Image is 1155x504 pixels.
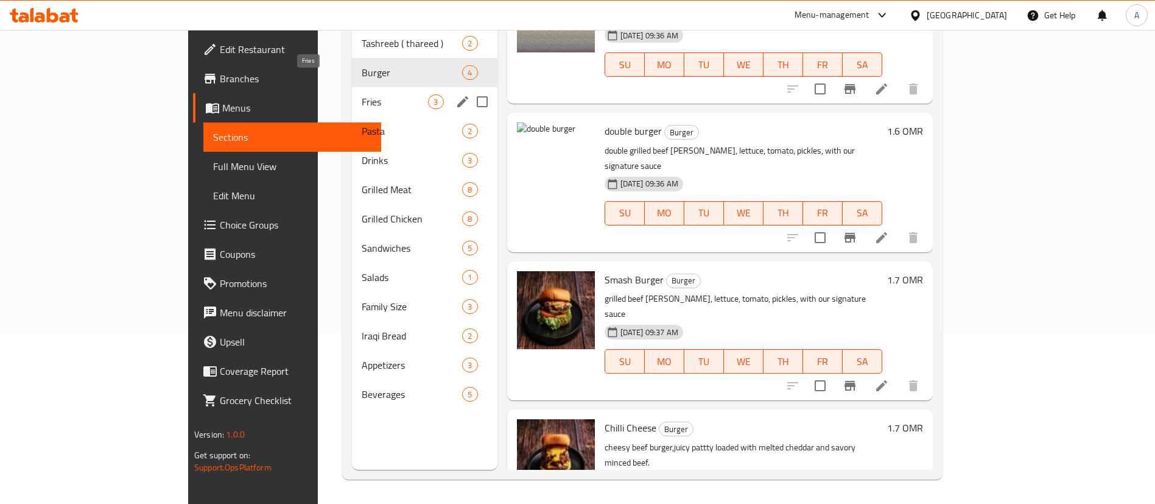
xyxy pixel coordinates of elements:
div: Appetizers [362,358,462,372]
div: [GEOGRAPHIC_DATA] [927,9,1007,22]
span: Choice Groups [220,218,371,232]
span: 5 [463,243,477,254]
button: WE [724,52,764,77]
div: items [462,241,477,255]
a: Sections [203,122,381,152]
div: Grilled Chicken8 [352,204,497,233]
span: 1 [463,272,477,283]
span: SU [610,56,640,74]
img: Chilli Cheese [517,419,595,497]
h6: 1.7 OMR [887,419,923,436]
span: 5 [463,389,477,400]
a: Coupons [193,240,381,269]
span: Full Menu View [213,159,371,174]
button: Branch-specific-item [835,74,865,104]
button: SA [843,349,882,374]
span: Select to update [807,76,833,102]
span: MO [650,56,679,74]
button: FR [803,349,843,374]
p: cheesy beef burger,juicy pattty loaded with melted cheddar and savory minced beef. [605,440,882,470]
span: SA [848,56,877,74]
a: Full Menu View [203,152,381,181]
span: Coverage Report [220,364,371,378]
div: Burger [659,422,693,436]
span: Coupons [220,247,371,261]
a: Choice Groups [193,210,381,240]
span: Grilled Chicken [362,211,462,226]
a: Edit menu item [874,82,889,96]
div: Appetizers3 [352,350,497,380]
span: SA [848,204,877,222]
span: double burger [605,122,662,140]
span: 2 [463,126,477,137]
button: delete [899,371,928,400]
button: edit [454,93,472,111]
button: WE [724,349,764,374]
a: Edit Menu [203,181,381,210]
h6: 1.6 OMR [887,122,923,140]
span: SA [848,353,877,371]
span: Select to update [807,373,833,399]
span: Get support on: [194,447,250,463]
span: TU [689,204,719,222]
div: Menu-management [795,8,869,23]
div: items [462,387,477,402]
div: Grilled Meat8 [352,175,497,204]
span: 3 [463,301,477,313]
button: TU [684,52,724,77]
div: items [428,94,443,109]
a: Grocery Checklist [193,386,381,415]
span: Grocery Checklist [220,393,371,408]
div: items [462,270,477,285]
span: 4 [463,67,477,79]
button: TH [764,52,803,77]
span: Burger [667,274,700,288]
span: Family Size [362,299,462,314]
div: items [462,124,477,138]
button: MO [645,52,684,77]
span: WE [729,56,759,74]
div: Beverages [362,387,462,402]
span: TU [689,353,719,371]
div: Tashreeb ( thareed )2 [352,29,497,58]
button: TH [764,349,803,374]
span: Burger [362,65,462,80]
div: Iraqi Bread2 [352,321,497,350]
span: FR [808,204,838,222]
button: Branch-specific-item [835,223,865,252]
span: SU [610,204,640,222]
p: double grilled beef [PERSON_NAME], lettuce, tomato, pickles, with our signature sauce [605,143,882,174]
a: Menus [193,93,381,122]
span: Version: [194,427,224,442]
span: Tashreeb ( thareed ) [362,36,462,51]
button: SU [605,349,645,374]
a: Upsell [193,327,381,357]
div: Burger4 [352,58,497,87]
span: WE [729,353,759,371]
span: 8 [463,213,477,225]
div: items [462,36,477,51]
span: Fries [362,94,428,109]
button: MO [645,349,684,374]
button: MO [645,201,684,225]
a: Edit menu item [874,378,889,393]
span: Grilled Meat [362,182,462,197]
span: Smash Burger [605,271,664,289]
h6: 1.7 OMR [887,271,923,288]
button: FR [803,201,843,225]
span: TH [768,56,798,74]
span: Select to update [807,225,833,250]
span: 3 [463,360,477,371]
div: Salads1 [352,263,497,292]
a: Edit Restaurant [193,35,381,64]
button: delete [899,74,928,104]
button: FR [803,52,843,77]
div: Beverages5 [352,380,497,409]
img: Smash Burger [517,271,595,349]
div: items [462,153,477,168]
button: TH [764,201,803,225]
div: Fries3edit [352,87,497,116]
div: Sandwiches5 [352,233,497,263]
span: Pasta [362,124,462,138]
div: Pasta2 [352,116,497,146]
